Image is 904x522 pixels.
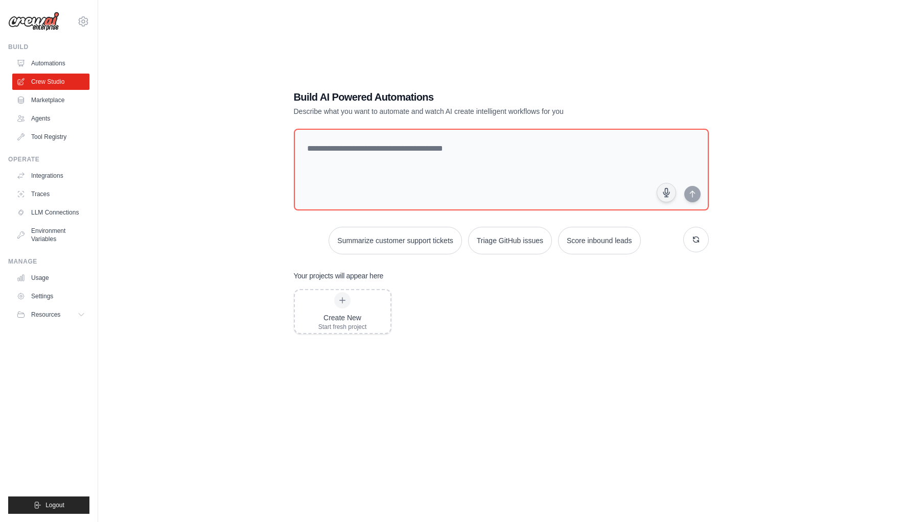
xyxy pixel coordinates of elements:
img: Logo [8,12,59,31]
a: Environment Variables [12,223,89,247]
a: Settings [12,288,89,304]
div: Create New [318,313,367,323]
h3: Your projects will appear here [294,271,384,281]
a: LLM Connections [12,204,89,221]
button: Logout [8,496,89,514]
h1: Build AI Powered Automations [294,90,637,104]
div: Operate [8,155,89,163]
span: Resources [31,311,60,319]
button: Get new suggestions [683,227,709,252]
a: Tool Registry [12,129,89,145]
button: Score inbound leads [558,227,641,254]
a: Usage [12,270,89,286]
button: Triage GitHub issues [468,227,552,254]
span: Logout [45,501,64,509]
a: Automations [12,55,89,72]
a: Marketplace [12,92,89,108]
a: Integrations [12,168,89,184]
a: Crew Studio [12,74,89,90]
button: Resources [12,306,89,323]
a: Agents [12,110,89,127]
a: Traces [12,186,89,202]
button: Click to speak your automation idea [657,183,676,202]
p: Describe what you want to automate and watch AI create intelligent workflows for you [294,106,637,116]
div: Build [8,43,89,51]
div: Start fresh project [318,323,367,331]
button: Summarize customer support tickets [329,227,461,254]
div: Manage [8,257,89,266]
